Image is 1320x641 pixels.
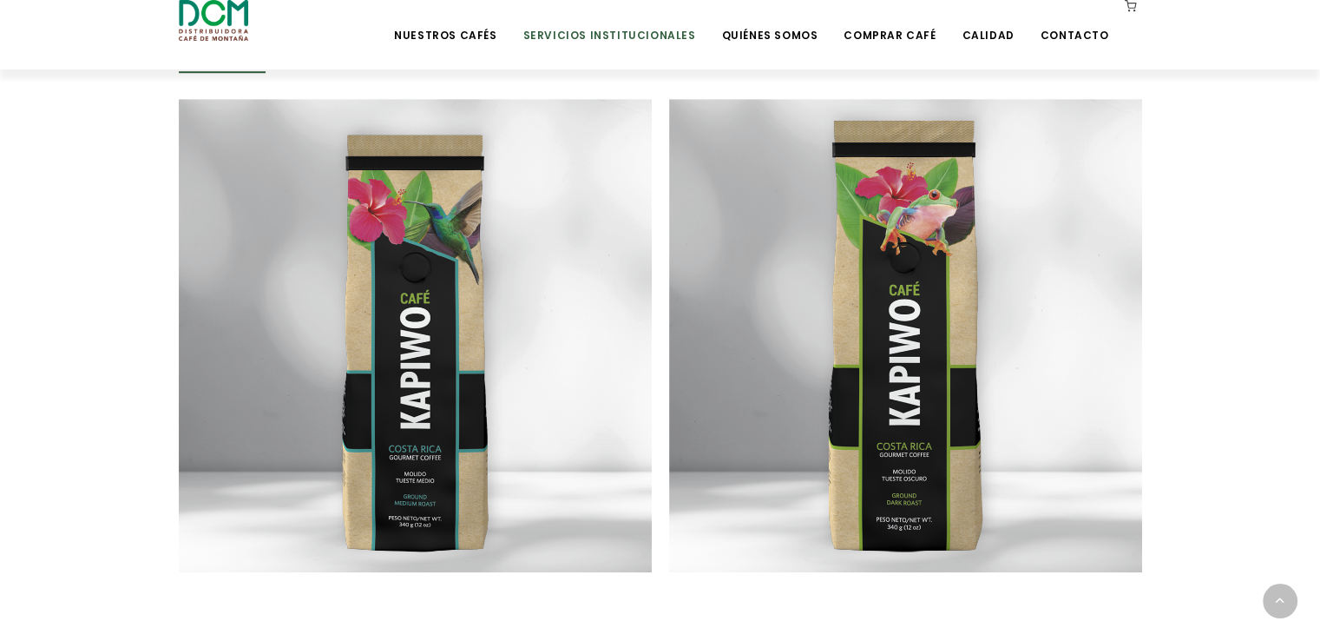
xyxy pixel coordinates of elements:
a: Calidad [951,2,1024,43]
a: Quiénes Somos [711,2,828,43]
a: Contacto [1030,2,1120,43]
a: Nuestros Cafés [384,2,507,43]
a: Comprar Café [833,2,946,43]
a: Servicios Institucionales [512,2,706,43]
